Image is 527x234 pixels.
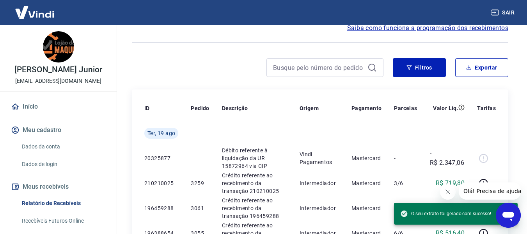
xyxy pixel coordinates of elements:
[347,23,508,33] a: Saiba como funciona a programação dos recebimentos
[433,104,458,112] p: Valor Líq.
[144,204,178,212] p: 196459288
[191,179,209,187] p: 3259
[9,178,107,195] button: Meus recebíveis
[144,179,178,187] p: 210210025
[191,104,209,112] p: Pedido
[9,98,107,115] a: Início
[351,154,382,162] p: Mastercard
[440,184,456,200] iframe: Fechar mensagem
[300,104,319,112] p: Origem
[5,5,66,12] span: Olá! Precisa de ajuda?
[43,31,74,63] img: ac771a6f-6b5d-4b04-8627-5a3ee31c9567.jpeg
[19,139,107,155] a: Dados da conta
[300,204,339,212] p: Intermediador
[9,121,107,139] button: Meu cadastro
[9,0,60,24] img: Vindi
[393,58,446,77] button: Filtros
[222,146,287,170] p: Débito referente à liquidação da UR 15872964 via CIP
[455,58,508,77] button: Exportar
[15,77,101,85] p: [EMAIL_ADDRESS][DOMAIN_NAME]
[144,154,178,162] p: 20325877
[394,104,417,112] p: Parcelas
[147,129,175,137] span: Ter, 19 ago
[351,204,382,212] p: Mastercard
[222,171,287,195] p: Crédito referente ao recebimento da transação 210210025
[222,196,287,220] p: Crédito referente ao recebimento da transação 196459288
[477,104,496,112] p: Tarifas
[436,179,465,188] p: R$ 719,80
[273,62,364,73] input: Busque pelo número do pedido
[430,149,465,168] p: -R$ 2.347,06
[400,210,491,218] span: O seu extrato foi gerado com sucesso!
[191,204,209,212] p: 3061
[300,150,339,166] p: Vindi Pagamentos
[14,66,102,74] p: [PERSON_NAME] Junior
[222,104,248,112] p: Descrição
[490,5,518,20] button: Sair
[351,179,382,187] p: Mastercard
[459,182,521,200] iframe: Mensagem da empresa
[394,154,417,162] p: -
[144,104,150,112] p: ID
[394,179,417,187] p: 3/6
[496,203,521,228] iframe: Botão para abrir a janela de mensagens
[351,104,382,112] p: Pagamento
[19,156,107,172] a: Dados de login
[300,179,339,187] p: Intermediador
[19,195,107,211] a: Relatório de Recebíveis
[19,213,107,229] a: Recebíveis Futuros Online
